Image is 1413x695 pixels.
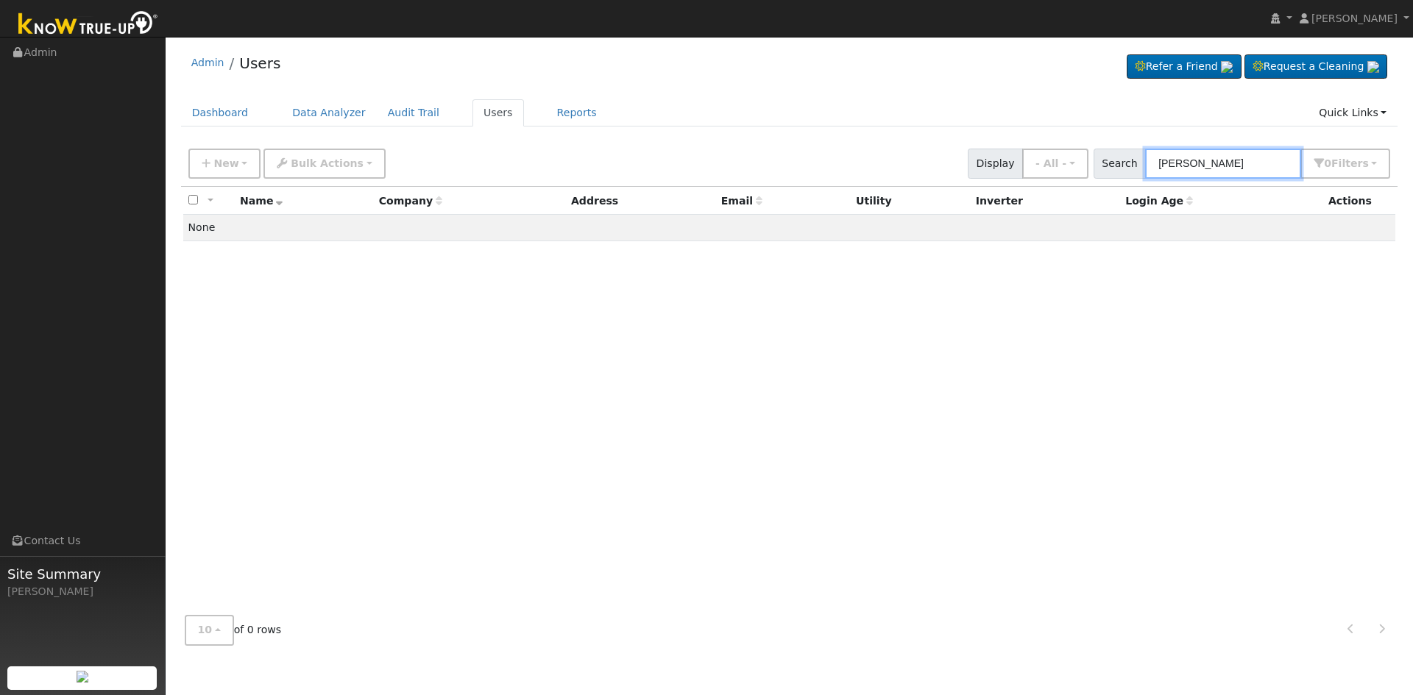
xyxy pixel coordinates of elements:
[1331,157,1369,169] span: Filter
[1308,99,1398,126] a: Quick Links
[571,193,711,209] div: Address
[856,193,966,209] div: Utility
[721,195,762,207] span: Email
[185,615,282,645] span: of 0 rows
[377,99,450,126] a: Audit Trail
[1125,195,1193,207] span: Days since last login
[1367,61,1379,73] img: retrieve
[7,564,157,584] span: Site Summary
[281,99,377,126] a: Data Analyzer
[1127,54,1242,79] a: Refer a Friend
[1022,149,1088,179] button: - All -
[1300,149,1390,179] button: 0Filters
[188,149,261,179] button: New
[77,671,88,682] img: retrieve
[1328,193,1390,209] div: Actions
[1362,157,1368,169] span: s
[213,157,238,169] span: New
[181,99,260,126] a: Dashboard
[472,99,524,126] a: Users
[191,57,224,68] a: Admin
[7,584,157,599] div: [PERSON_NAME]
[976,193,1115,209] div: Inverter
[968,149,1023,179] span: Display
[379,195,442,207] span: Company name
[1311,13,1398,24] span: [PERSON_NAME]
[239,54,280,72] a: Users
[198,624,213,635] span: 10
[185,615,234,645] button: 10
[263,149,385,179] button: Bulk Actions
[183,215,1396,241] td: None
[1221,61,1233,73] img: retrieve
[1094,149,1146,179] span: Search
[1145,149,1301,179] input: Search
[11,8,166,41] img: Know True-Up
[1244,54,1387,79] a: Request a Cleaning
[291,157,364,169] span: Bulk Actions
[240,195,283,207] span: Name
[546,99,608,126] a: Reports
